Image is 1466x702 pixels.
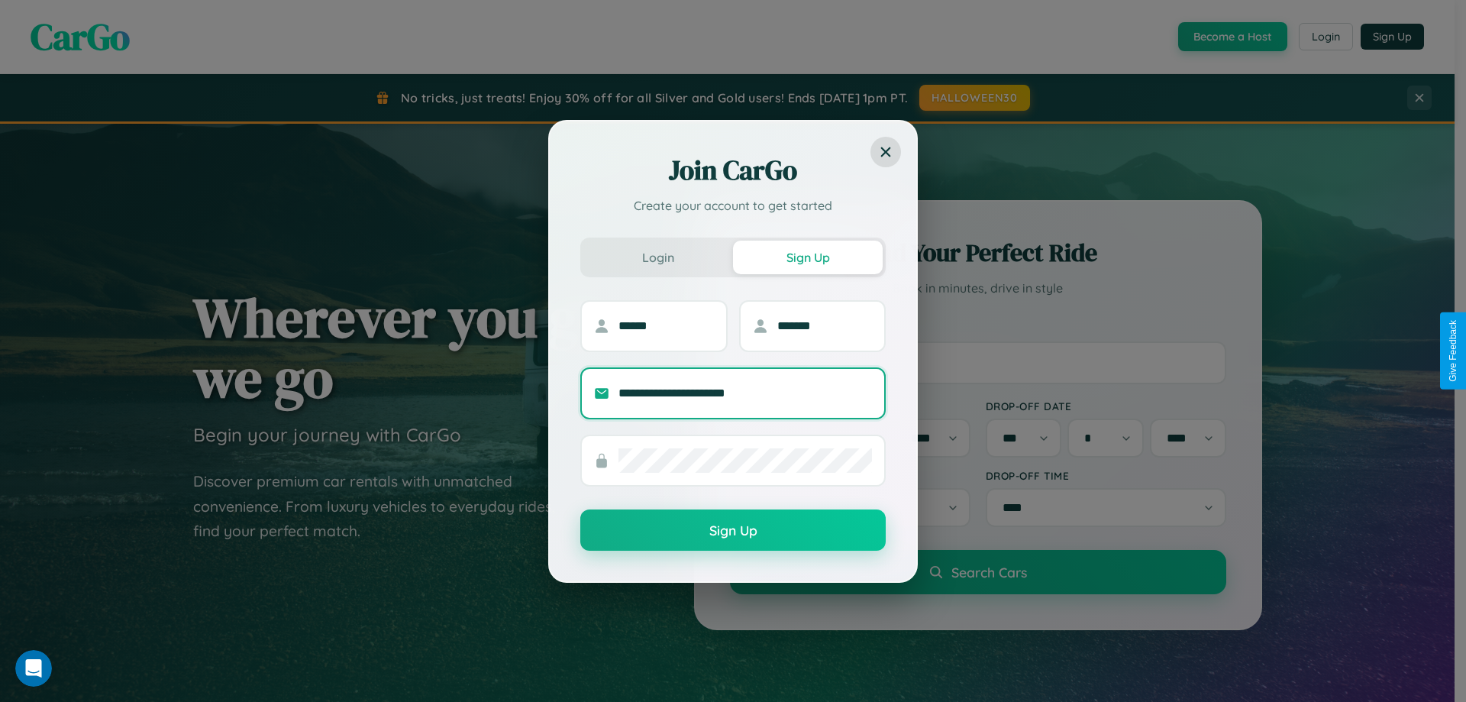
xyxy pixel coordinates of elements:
button: Login [583,241,733,274]
iframe: Intercom live chat [15,650,52,687]
h2: Join CarGo [580,152,886,189]
button: Sign Up [733,241,883,274]
button: Sign Up [580,510,886,551]
p: Create your account to get started [580,196,886,215]
div: Give Feedback [1448,320,1458,382]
